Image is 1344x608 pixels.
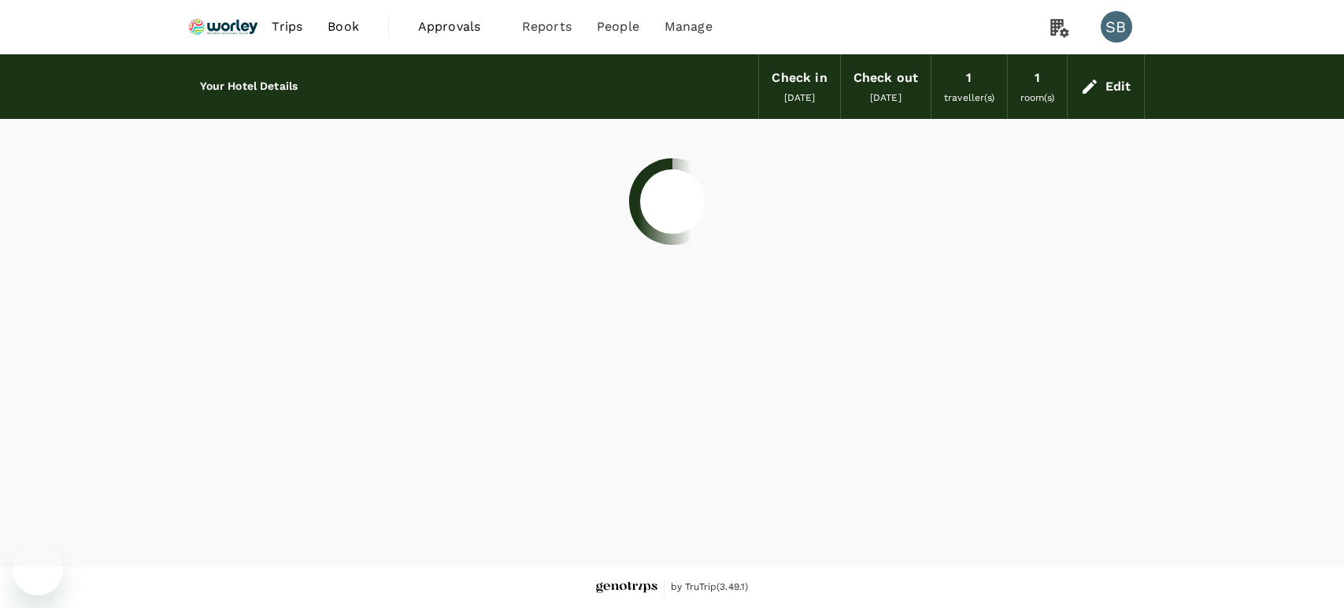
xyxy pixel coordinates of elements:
[597,17,639,36] span: People
[418,17,497,36] span: Approvals
[328,17,359,36] span: Book
[187,9,260,44] img: Ranhill Worley Sdn Bhd
[13,545,63,595] iframe: Button to launch messaging window
[853,67,918,89] div: Check out
[772,67,827,89] div: Check in
[1105,76,1131,98] div: Edit
[966,67,972,89] div: 1
[671,580,749,595] span: by TruTrip ( 3.49.1 )
[200,78,298,95] h6: Your Hotel Details
[1020,92,1054,103] span: room(s)
[665,17,713,36] span: Manage
[870,92,902,103] span: [DATE]
[784,92,816,103] span: [DATE]
[596,582,657,594] img: Genotrips - ALL
[944,92,994,103] span: traveller(s)
[1101,11,1132,43] div: SB
[1035,67,1040,89] div: 1
[272,17,302,36] span: Trips
[522,17,572,36] span: Reports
